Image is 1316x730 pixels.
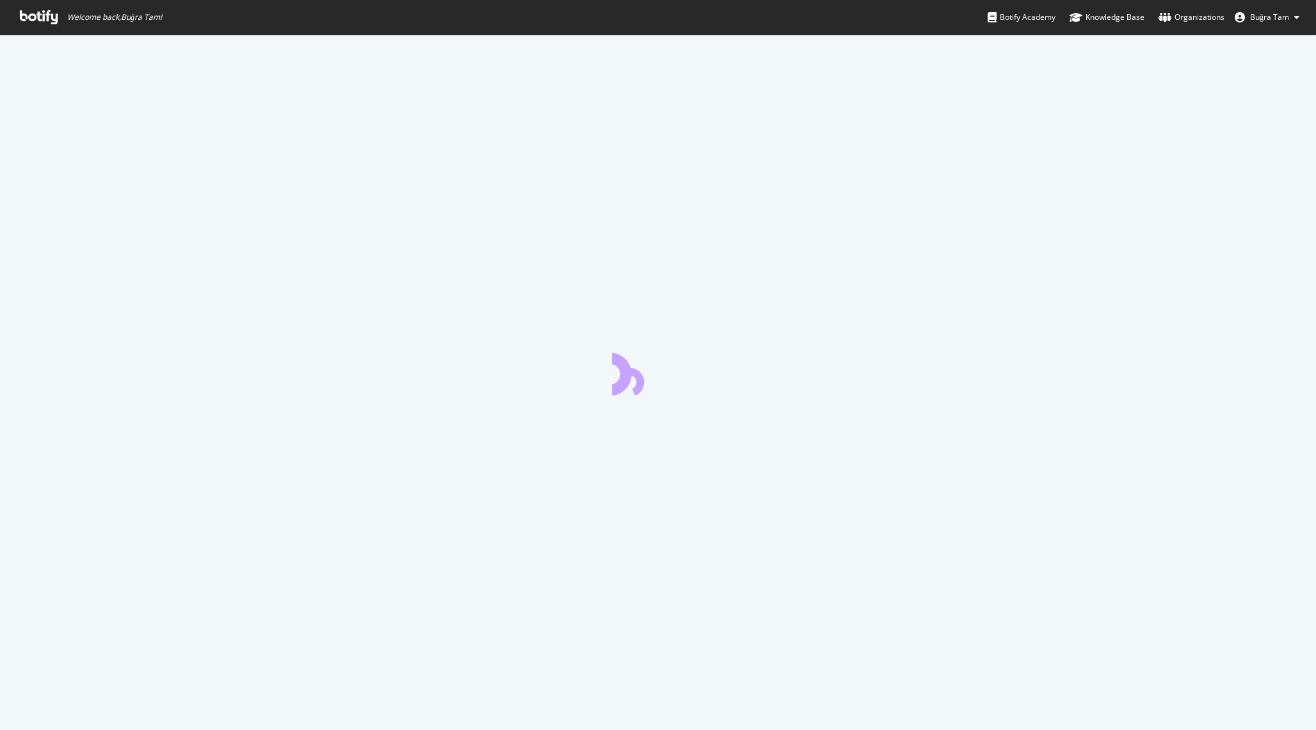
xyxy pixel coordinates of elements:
[1159,11,1224,24] div: Organizations
[1250,12,1289,22] span: Buğra Tam
[1224,7,1310,28] button: Buğra Tam
[67,12,162,22] span: Welcome back, Buğra Tam !
[1070,11,1144,24] div: Knowledge Base
[612,349,704,395] div: animation
[988,11,1055,24] div: Botify Academy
